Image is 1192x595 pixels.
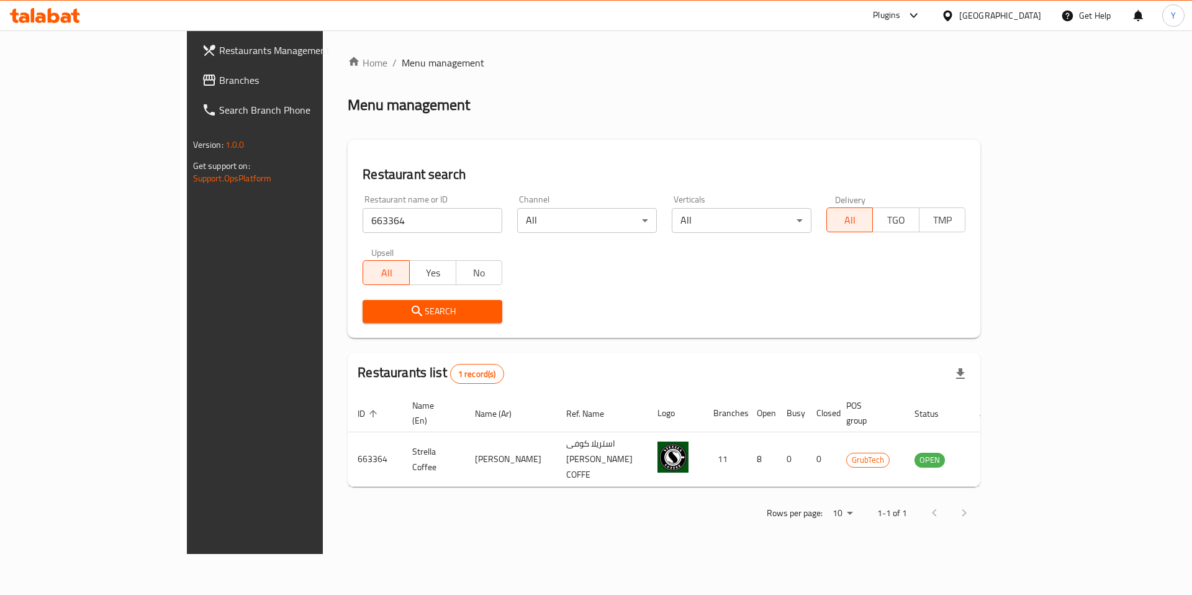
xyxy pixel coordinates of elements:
a: Search Branch Phone [192,95,386,125]
span: 1 record(s) [451,368,503,380]
h2: Restaurants list [358,363,503,384]
span: All [368,264,405,282]
button: TMP [919,207,966,232]
span: ID [358,406,381,421]
span: Get support on: [193,158,250,174]
button: Yes [409,260,456,285]
h2: Menu management [348,95,470,115]
button: Search [363,300,502,323]
td: 0 [777,432,806,487]
th: Open [747,394,777,432]
span: Branches [219,73,376,88]
span: 1.0.0 [225,137,245,153]
div: OPEN [914,453,945,468]
div: [GEOGRAPHIC_DATA] [959,9,1041,22]
label: Delivery [835,195,866,204]
p: Rows per page: [767,506,823,521]
p: 1-1 of 1 [877,506,907,521]
th: Branches [703,394,747,432]
span: Name (En) [412,398,450,428]
label: Upsell [371,248,394,257]
span: All [832,211,869,229]
span: Name (Ar) [475,406,528,421]
th: Action [970,394,1013,432]
a: Branches [192,65,386,95]
span: Version: [193,137,223,153]
span: Ref. Name [566,406,620,421]
td: استريلا كوفى [PERSON_NAME] COFFE [556,432,648,487]
span: TMP [924,211,961,229]
nav: breadcrumb [348,55,980,70]
td: 0 [806,432,836,487]
button: TGO [872,207,919,232]
th: Busy [777,394,806,432]
img: Strella Coffee [657,442,689,473]
table: enhanced table [348,394,1013,487]
a: Restaurants Management [192,35,386,65]
td: [PERSON_NAME] [465,432,556,487]
div: Plugins [873,8,900,23]
span: GrubTech [847,453,889,467]
input: Search for restaurant name or ID.. [363,208,502,233]
button: All [826,207,874,232]
td: 11 [703,432,747,487]
span: TGO [878,211,914,229]
th: Logo [648,394,703,432]
div: All [672,208,811,233]
div: All [517,208,657,233]
span: POS group [846,398,890,428]
div: Export file [946,359,975,389]
span: Yes [415,264,451,282]
div: Menu [980,452,1003,467]
button: All [363,260,410,285]
li: / [392,55,397,70]
div: Total records count [450,364,504,384]
span: Search Branch Phone [219,102,376,117]
td: Strella Coffee [402,432,465,487]
span: Restaurants Management [219,43,376,58]
th: Closed [806,394,836,432]
span: Status [914,406,955,421]
span: Y [1171,9,1176,22]
h2: Restaurant search [363,165,965,184]
span: Search [372,304,492,319]
span: OPEN [914,453,945,467]
div: Rows per page: [828,504,857,523]
button: No [456,260,503,285]
td: 8 [747,432,777,487]
span: No [461,264,498,282]
a: Support.OpsPlatform [193,170,272,186]
span: Menu management [402,55,484,70]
